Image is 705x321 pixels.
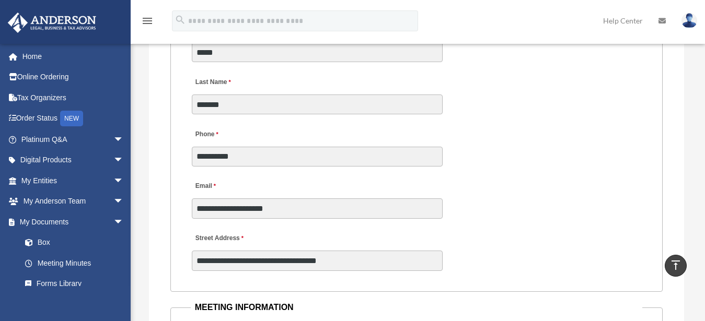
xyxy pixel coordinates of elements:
span: arrow_drop_down [113,170,134,192]
label: Phone [192,127,221,141]
a: vertical_align_top [665,255,687,277]
a: Forms Library [15,274,140,294]
a: Meeting Minutes [15,253,134,274]
span: arrow_drop_down [113,150,134,171]
i: vertical_align_top [669,259,682,271]
a: My Documentsarrow_drop_down [7,211,140,232]
a: Order StatusNEW [7,108,140,129]
a: Platinum Q&Aarrow_drop_down [7,129,140,150]
img: User Pic [681,13,697,28]
div: NEW [60,111,83,126]
a: Digital Productsarrow_drop_down [7,150,140,171]
label: Last Name [192,75,234,89]
a: Box [15,232,140,253]
a: Online Ordering [7,67,140,88]
span: arrow_drop_down [113,129,134,150]
i: menu [141,15,154,27]
a: My Anderson Teamarrow_drop_down [7,191,140,212]
a: Home [7,46,140,67]
label: Street Address [192,232,291,246]
img: Anderson Advisors Platinum Portal [5,13,99,33]
a: menu [141,18,154,27]
label: Email [192,180,218,194]
legend: MEETING INFORMATION [191,300,643,315]
a: Tax Organizers [7,87,140,108]
span: arrow_drop_down [113,211,134,233]
span: arrow_drop_down [113,191,134,212]
a: My Entitiesarrow_drop_down [7,170,140,191]
i: search [175,14,186,26]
